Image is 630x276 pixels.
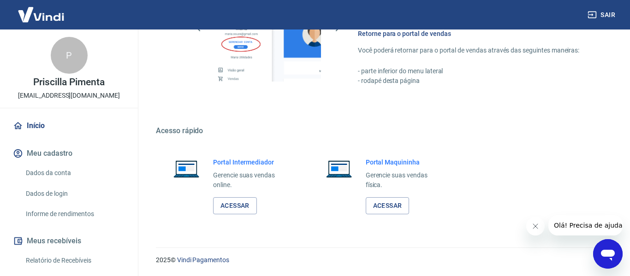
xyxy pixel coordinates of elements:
p: Gerencie suas vendas online. [213,170,292,190]
a: Acessar [213,197,257,214]
p: Gerencie suas vendas física. [366,170,445,190]
p: - parte inferior do menu lateral [358,66,586,76]
iframe: Botão para abrir a janela de mensagens [593,239,623,269]
a: Acessar [366,197,410,214]
button: Meu cadastro [11,143,127,164]
h6: Portal Intermediador [213,158,292,167]
button: Meus recebíveis [11,231,127,251]
img: Vindi [11,0,71,29]
div: P [51,37,88,74]
h5: Acesso rápido [156,126,608,135]
h6: Retorne para o portal de vendas [358,29,586,38]
a: Dados de login [22,184,127,203]
p: Você poderá retornar para o portal de vendas através das seguintes maneiras: [358,46,586,55]
img: Imagem de um notebook aberto [320,158,358,180]
p: - rodapé desta página [358,76,586,86]
a: Vindi Pagamentos [177,256,229,264]
a: Dados da conta [22,164,127,182]
a: Início [11,116,127,136]
a: Informe de rendimentos [22,205,127,223]
p: Priscilla Pimenta [33,77,104,87]
span: Olá! Precisa de ajuda? [6,6,77,14]
a: Relatório de Recebíveis [22,251,127,270]
p: 2025 © [156,255,608,265]
h6: Portal Maquininha [366,158,445,167]
iframe: Mensagem da empresa [548,215,623,235]
img: Imagem de um notebook aberto [167,158,206,180]
iframe: Fechar mensagem [526,217,545,235]
p: [EMAIL_ADDRESS][DOMAIN_NAME] [18,91,120,100]
button: Sair [586,6,619,23]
